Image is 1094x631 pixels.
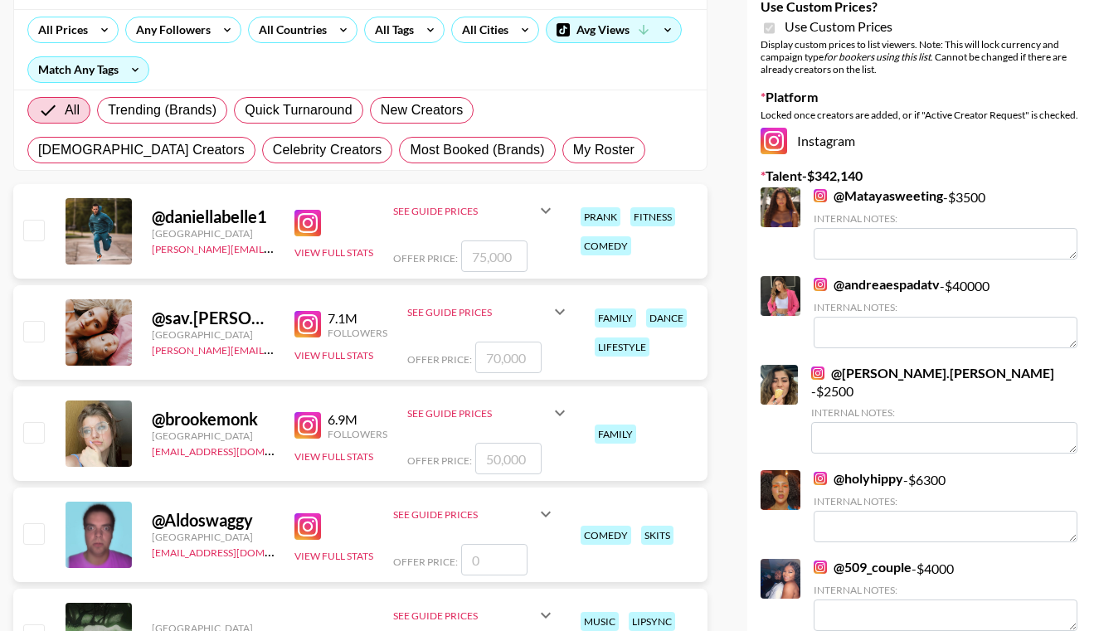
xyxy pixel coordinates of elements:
[152,227,275,240] div: [GEOGRAPHIC_DATA]
[108,100,216,120] span: Trending (Brands)
[814,187,1077,260] div: - $ 3500
[407,306,550,318] div: See Guide Prices
[814,470,903,487] a: @holyhippy
[824,51,931,63] em: for bookers using this list
[152,328,275,341] div: [GEOGRAPHIC_DATA]
[328,428,387,440] div: Followers
[249,17,330,42] div: All Countries
[630,207,675,226] div: fitness
[461,544,528,575] input: 0
[814,212,1077,225] div: Internal Notes:
[294,450,373,463] button: View Full Stats
[452,17,512,42] div: All Cities
[475,443,542,474] input: 50,000
[814,276,940,293] a: @andreaespadatv
[152,240,397,255] a: [PERSON_NAME][EMAIL_ADDRESS][DOMAIN_NAME]
[811,406,1077,419] div: Internal Notes:
[393,556,458,568] span: Offer Price:
[581,612,619,631] div: music
[641,526,673,545] div: skits
[461,240,528,272] input: 75,000
[328,411,387,428] div: 6.9M
[365,17,417,42] div: All Tags
[407,393,570,433] div: See Guide Prices
[814,301,1077,313] div: Internal Notes:
[273,140,382,160] span: Celebrity Creators
[475,342,542,373] input: 70,000
[393,252,458,265] span: Offer Price:
[595,308,636,328] div: family
[381,100,464,120] span: New Creators
[393,609,536,622] div: See Guide Prices
[28,57,148,82] div: Match Any Tags
[152,543,318,559] a: [EMAIL_ADDRESS][DOMAIN_NAME]
[785,18,892,35] span: Use Custom Prices
[294,246,373,259] button: View Full Stats
[152,531,275,543] div: [GEOGRAPHIC_DATA]
[814,561,827,574] img: Instagram
[294,311,321,337] img: Instagram
[814,472,827,485] img: Instagram
[814,278,827,291] img: Instagram
[152,409,275,430] div: @ brookemonk
[814,276,1077,348] div: - $ 40000
[294,349,373,362] button: View Full Stats
[581,207,620,226] div: prank
[407,353,472,366] span: Offer Price:
[152,206,275,227] div: @ daniellabelle1
[328,327,387,339] div: Followers
[38,140,245,160] span: [DEMOGRAPHIC_DATA] Creators
[814,189,827,202] img: Instagram
[152,341,397,357] a: [PERSON_NAME][EMAIL_ADDRESS][DOMAIN_NAME]
[28,17,91,42] div: All Prices
[393,205,536,217] div: See Guide Prices
[294,412,321,439] img: Instagram
[294,513,321,540] img: Instagram
[814,470,1077,542] div: - $ 6300
[761,109,1081,121] div: Locked once creators are added, or if "Active Creator Request" is checked.
[152,430,275,442] div: [GEOGRAPHIC_DATA]
[761,89,1081,105] label: Platform
[407,454,472,467] span: Offer Price:
[595,337,649,357] div: lifestyle
[814,187,943,204] a: @Matayasweeting
[407,407,550,420] div: See Guide Prices
[761,128,1081,154] div: Instagram
[294,550,373,562] button: View Full Stats
[328,310,387,327] div: 7.1M
[65,100,80,120] span: All
[245,100,353,120] span: Quick Turnaround
[393,191,556,231] div: See Guide Prices
[407,292,570,332] div: See Guide Prices
[573,140,635,160] span: My Roster
[814,495,1077,507] div: Internal Notes:
[152,510,275,531] div: @ Aldoswaggy
[152,308,275,328] div: @ sav.[PERSON_NAME]
[581,526,631,545] div: comedy
[393,494,556,534] div: See Guide Prices
[761,167,1081,184] label: Talent - $ 342,140
[547,17,681,42] div: Avg Views
[152,442,318,458] a: [EMAIL_ADDRESS][DOMAIN_NAME]
[761,128,787,154] img: Instagram
[814,584,1077,596] div: Internal Notes:
[126,17,214,42] div: Any Followers
[294,210,321,236] img: Instagram
[761,38,1081,75] div: Display custom prices to list viewers. Note: This will lock currency and campaign type . Cannot b...
[811,366,824,380] img: Instagram
[811,365,1054,381] a: @[PERSON_NAME].[PERSON_NAME]
[410,140,544,160] span: Most Booked (Brands)
[393,508,536,521] div: See Guide Prices
[629,612,675,631] div: lipsync
[814,559,1077,631] div: - $ 4000
[811,365,1077,454] div: - $ 2500
[581,236,631,255] div: comedy
[814,559,912,575] a: @509_couple
[646,308,687,328] div: dance
[595,425,636,444] div: family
